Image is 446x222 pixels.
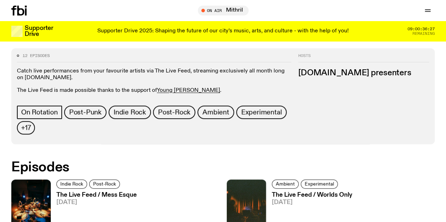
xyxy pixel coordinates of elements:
[197,106,234,119] a: Ambient
[21,124,31,132] span: +17
[17,68,291,81] p: Catch live performances from your favourite artists via The Live Feed, streaming exclusively all ...
[236,106,287,119] a: Experimental
[158,108,190,116] span: Post-Rock
[11,161,291,174] h2: Episodes
[56,192,137,198] h3: The Live Feed / Mess Esque
[97,28,349,34] p: Supporter Drive 2025: Shaping the future of our city’s music, arts, and culture - with the help o...
[17,121,35,134] button: +17
[17,87,291,94] p: The Live Feed is made possible thanks to the support of .
[93,181,116,186] span: Post-Rock
[298,69,429,77] h3: [DOMAIN_NAME] presenters
[301,179,338,189] a: Experimental
[69,108,102,116] span: Post-Punk
[413,32,435,36] span: Remaining
[56,179,87,189] a: Indie Rock
[153,106,195,119] a: Post-Rock
[23,54,50,58] span: 12 episodes
[109,106,151,119] a: Indie Rock
[272,192,352,198] h3: The Live Feed / Worlds Only
[17,106,62,119] a: On Rotation
[25,25,53,37] h3: Supporter Drive
[276,181,295,186] span: Ambient
[202,108,229,116] span: Ambient
[114,108,146,116] span: Indie Rock
[64,106,106,119] a: Post-Punk
[21,108,58,116] span: On Rotation
[241,108,282,116] span: Experimental
[198,6,249,15] button: On AirMithril
[298,54,429,62] h2: Hosts
[89,179,120,189] a: Post-Rock
[157,88,220,93] a: Young [PERSON_NAME]
[305,181,334,186] span: Experimental
[272,199,352,205] span: [DATE]
[408,27,435,31] span: 09:00:36:27
[272,179,299,189] a: Ambient
[56,199,137,205] span: [DATE]
[60,181,83,186] span: Indie Rock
